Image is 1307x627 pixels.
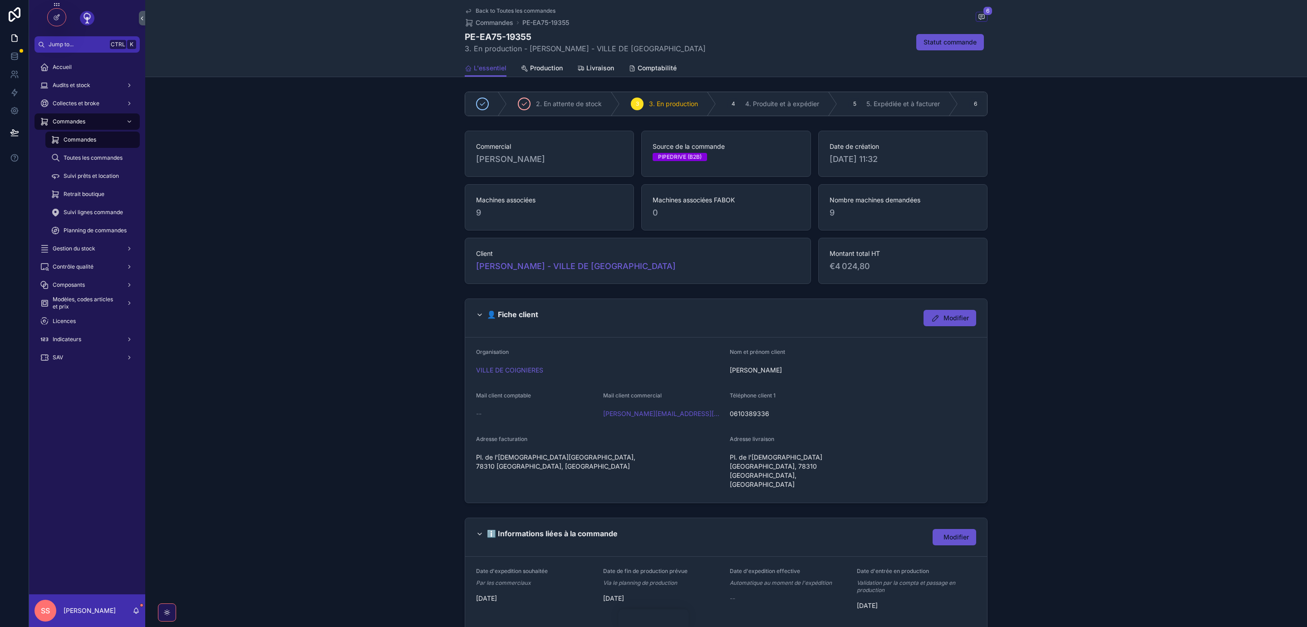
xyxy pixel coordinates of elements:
span: Machines associées [476,196,623,205]
span: Machines associées FABOK [653,196,799,205]
a: Modèles, codes articles et prix [34,295,140,311]
a: Audits et stock [34,77,140,93]
button: 6 [976,12,988,23]
em: Validation par la compta et passage en production [857,579,977,594]
span: Date d'expedition souhaitée [476,568,548,574]
span: Adresse facturation [476,436,527,442]
span: Commandes [476,18,513,27]
span: 4. Produite et à expédier [745,99,819,108]
span: 3. En production [649,99,698,108]
a: PE-EA75-19355 [522,18,569,27]
span: Nom et prénom client [730,348,785,355]
p: [PERSON_NAME] [64,606,116,615]
div: scrollable content [29,53,145,377]
a: Suivi prêts et location [45,168,140,184]
span: Accueil [53,64,72,71]
a: Licences [34,313,140,329]
span: SS [41,605,50,616]
a: Indicateurs [34,331,140,348]
span: Date d'expedition effective [730,568,800,574]
span: Adresse livraison [730,436,774,442]
span: 0 [653,206,799,219]
h1: PE-EA75-19355 [465,31,706,43]
span: Source de la commande [653,142,799,151]
span: Livraison [586,64,614,73]
span: Suivi lignes commande [64,209,123,216]
span: Modèles, codes articles et prix [53,296,119,310]
span: Collectes et broke [53,100,99,107]
a: Suivi lignes commande [45,204,140,220]
em: Automatique au moment de l'expédition [730,579,832,587]
h2: 👤 Fiche client [487,310,538,319]
span: Mail client commercial [603,392,662,399]
span: Retrait boutique [64,191,104,198]
span: L'essentiel [474,64,506,73]
span: Ctrl [110,40,126,49]
span: 5. Expédiée et à facturer [866,99,940,108]
a: Contrôle qualité [34,259,140,275]
span: Modifier [943,533,969,542]
span: -- [476,409,482,418]
span: 9 [476,206,623,219]
span: Organisation [476,348,509,355]
a: Commandes [34,113,140,130]
a: Commandes [465,18,513,27]
span: Audits et stock [53,82,90,89]
span: Gestion du stock [53,245,95,252]
span: Pl. de l'[DEMOGRAPHIC_DATA][GEOGRAPHIC_DATA], 78310 [GEOGRAPHIC_DATA], [GEOGRAPHIC_DATA] [730,453,850,489]
span: Statut commande [924,38,977,47]
div: PIPEDRIVE (B2B) [658,153,702,161]
span: [PERSON_NAME] [476,153,545,166]
span: [DATE] [857,601,977,610]
span: Date d'entrée en production [857,568,929,574]
a: [PERSON_NAME] - VILLE DE [GEOGRAPHIC_DATA] [476,260,676,273]
span: 4 [732,100,735,108]
a: Livraison [577,60,614,78]
em: Via le planning de production [603,579,677,587]
span: Contrôle qualité [53,263,93,270]
a: [PERSON_NAME][EMAIL_ADDRESS][DOMAIN_NAME] [603,409,723,418]
span: K [128,41,135,48]
span: Jump to... [49,41,106,48]
a: Back to Toutes les commandes [465,7,555,15]
a: Planning de commandes [45,222,140,239]
span: Licences [53,318,76,325]
span: Commandes [64,136,96,143]
em: Par les commerciaux [476,579,531,587]
span: Commercial [476,142,623,151]
a: VILLE DE COIGNIERES [476,366,543,375]
span: [DATE] 11:32 [830,153,976,166]
a: SAV [34,349,140,366]
span: Montant total HT [830,249,976,258]
a: Toutes les commandes [45,150,140,166]
span: SAV [53,354,63,361]
button: Statut commande [916,34,984,50]
span: Production [530,64,563,73]
a: Production [521,60,563,78]
span: Commandes [53,118,85,125]
span: 9 [830,206,976,219]
span: €4 024,80 [830,260,976,273]
span: Nombre machines demandées [830,196,976,205]
span: Composants [53,281,85,289]
span: Toutes les commandes [64,154,123,162]
span: Date de création [830,142,976,151]
span: Téléphone client 1 [730,392,776,399]
span: 2. En attente de stock [536,99,602,108]
button: Modifier [924,310,976,326]
span: Mail client comptable [476,392,531,399]
span: Pl. de l'[DEMOGRAPHIC_DATA][GEOGRAPHIC_DATA], 78310 [GEOGRAPHIC_DATA], [GEOGRAPHIC_DATA] [476,453,722,471]
a: L'essentiel [465,60,506,77]
span: 3. En production - [PERSON_NAME] - VILLE DE [GEOGRAPHIC_DATA] [465,43,706,54]
span: Modifier [943,313,969,323]
a: Retrait boutique [45,186,140,202]
span: Client [476,249,800,258]
a: Commandes [45,132,140,148]
span: 3 [636,100,639,108]
h2: ℹ️ Informations liées à la commande [487,529,618,539]
a: Collectes et broke [34,95,140,112]
span: 5 [853,100,856,108]
span: [DATE] [476,594,596,603]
